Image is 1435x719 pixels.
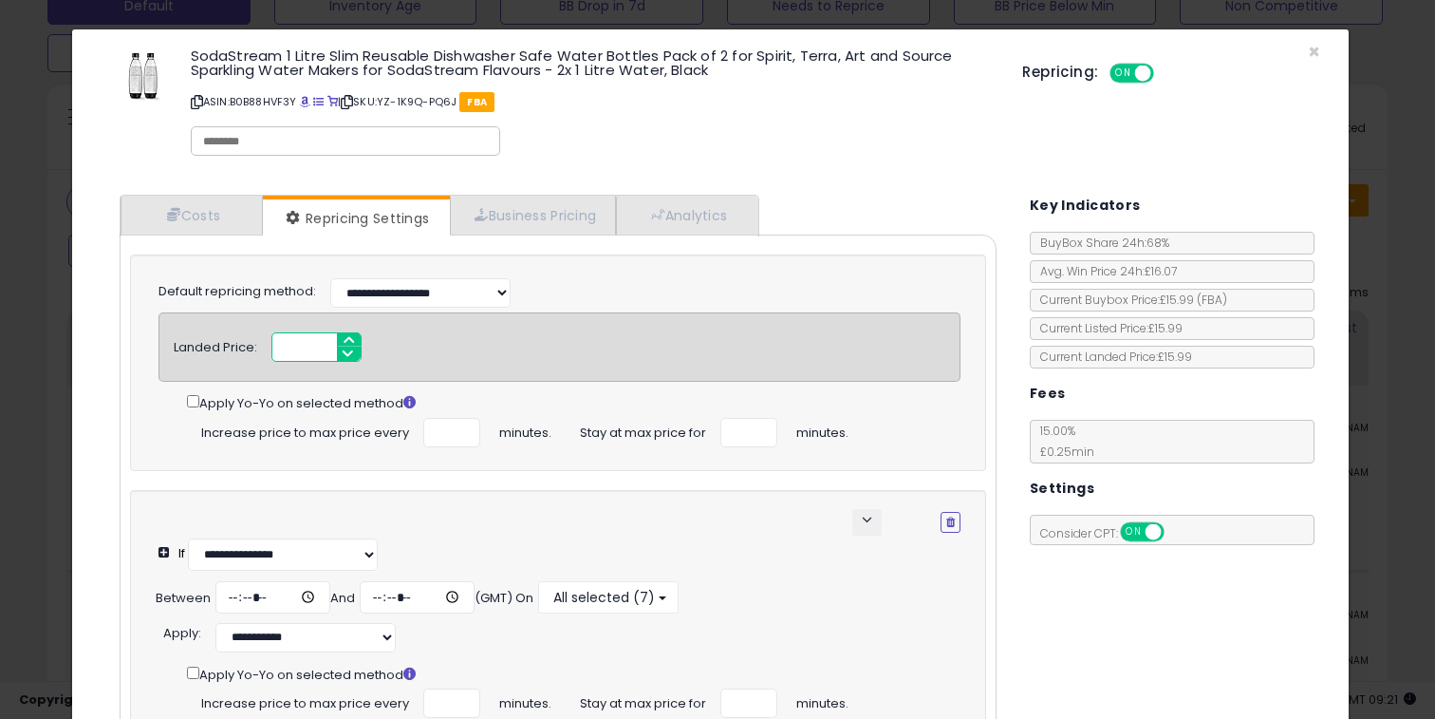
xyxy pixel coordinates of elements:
span: FBA [459,92,494,112]
a: Your listing only [327,94,338,109]
h3: SodaStream 1 Litre Slim Reusable Dishwasher Safe Water Bottles Pack of 2 for Spirit, Terra, Art a... [191,48,995,77]
span: minutes. [796,418,848,443]
span: minutes. [796,689,848,713]
label: Default repricing method: [158,283,316,301]
p: ASIN: B0B88HVF3Y | SKU: YZ-1K9Q-PQ6J [191,86,995,117]
span: Current Buybox Price: [1031,292,1227,308]
h5: Settings [1030,477,1094,501]
span: Consider CPT: [1031,525,1189,541]
i: Remove Condition [946,517,955,528]
span: OFF [1161,524,1191,540]
div: (GMT) On [475,590,533,608]
span: ON [1122,524,1146,540]
span: Avg. Win Price 24h: £16.07 [1031,263,1177,279]
span: £0.25 min [1031,444,1094,460]
div: Landed Price: [174,332,257,357]
div: Between [156,590,211,608]
span: Stay at max price for [580,418,706,443]
span: Stay at max price for [580,689,706,713]
span: £15.99 [1160,292,1227,308]
a: BuyBox page [300,94,310,109]
span: OFF [1151,66,1182,82]
span: keyboard_arrow_down [858,511,876,529]
span: BuyBox Share 24h: 68% [1031,235,1169,251]
span: × [1308,38,1320,66]
a: Analytics [616,196,756,235]
span: All selected (7) [550,588,655,607]
h5: Fees [1030,382,1066,406]
span: minutes. [499,418,551,443]
img: 41ppKYOR9vL._SL60_.jpg [115,48,172,105]
div: And [330,590,355,608]
span: ON [1112,66,1136,82]
a: Business Pricing [450,196,616,235]
a: Repricing Settings [263,199,449,237]
div: : [163,618,201,643]
a: Costs [121,196,263,235]
span: minutes. [499,689,551,713]
span: 15.00 % [1031,423,1094,460]
span: Apply [163,624,198,642]
span: ( FBA ) [1197,292,1227,308]
h5: Key Indicators [1030,194,1141,218]
h5: Repricing: [1022,65,1098,80]
span: Increase price to max price every [201,689,409,713]
div: Apply Yo-Yo on selected method [187,663,977,685]
span: Increase price to max price every [201,418,409,443]
span: Current Landed Price: £15.99 [1031,349,1192,365]
a: All offer listings [313,94,324,109]
span: Current Listed Price: £15.99 [1031,320,1183,336]
div: Apply Yo-Yo on selected method [187,391,960,413]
